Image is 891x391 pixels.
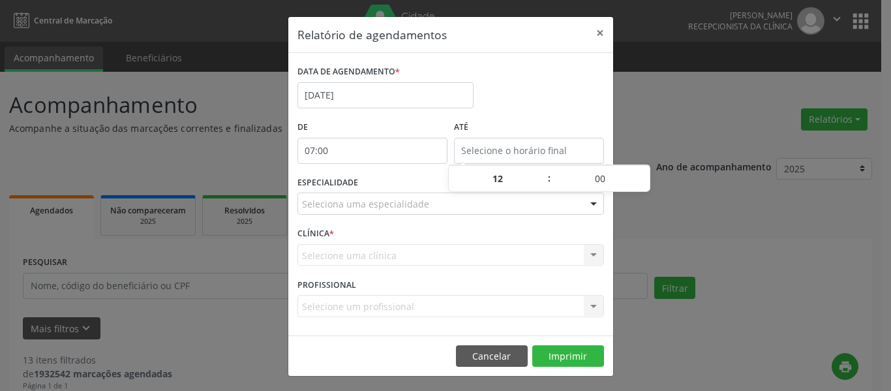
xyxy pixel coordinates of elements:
[297,82,474,108] input: Selecione uma data ou intervalo
[297,62,400,82] label: DATA DE AGENDAMENTO
[302,197,429,211] span: Seleciona uma especialidade
[449,166,547,192] input: Hour
[532,345,604,368] button: Imprimir
[297,275,356,295] label: PROFISSIONAL
[454,117,604,138] label: ATÉ
[297,117,447,138] label: De
[551,166,650,192] input: Minute
[456,345,528,368] button: Cancelar
[297,224,334,244] label: CLÍNICA
[297,138,447,164] input: Selecione o horário inicial
[297,26,447,43] h5: Relatório de agendamentos
[547,165,551,191] span: :
[587,17,613,49] button: Close
[297,173,358,193] label: ESPECIALIDADE
[454,138,604,164] input: Selecione o horário final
